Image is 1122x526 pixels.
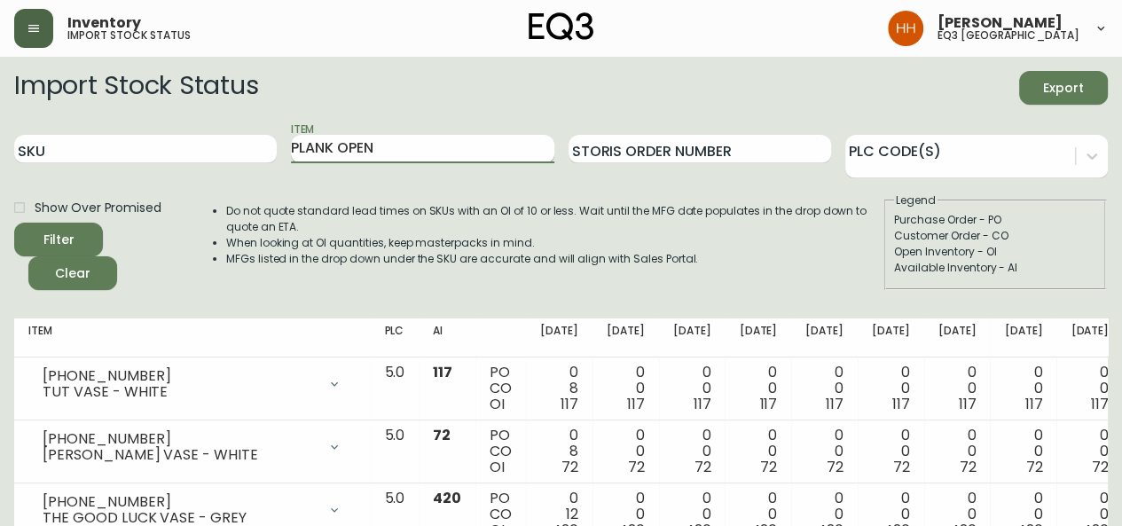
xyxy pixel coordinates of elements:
[894,212,1096,228] div: Purchase Order - PO
[1071,428,1109,475] div: 0 0
[540,428,578,475] div: 0 8
[43,368,317,384] div: [PHONE_NUMBER]
[739,428,777,475] div: 0 0
[561,457,578,477] span: 72
[872,428,910,475] div: 0 0
[490,394,505,414] span: OI
[826,394,843,414] span: 117
[607,365,645,412] div: 0 0
[872,365,910,412] div: 0 0
[894,244,1096,260] div: Open Inventory - OI
[1024,394,1042,414] span: 117
[43,494,317,510] div: [PHONE_NUMBER]
[490,457,505,477] span: OI
[14,223,103,256] button: Filter
[894,260,1096,276] div: Available Inventory - AI
[938,30,1079,41] h5: eq3 [GEOGRAPHIC_DATA]
[1025,457,1042,477] span: 72
[938,365,977,412] div: 0 0
[892,394,910,414] span: 117
[827,457,843,477] span: 72
[43,229,75,251] div: Filter
[43,510,317,526] div: THE GOOD LUCK VASE - GREY
[725,318,791,357] th: [DATE]
[14,71,258,105] h2: Import Stock Status
[43,431,317,447] div: [PHONE_NUMBER]
[526,318,592,357] th: [DATE]
[673,365,711,412] div: 0 0
[805,365,843,412] div: 0 0
[760,457,777,477] span: 72
[959,394,977,414] span: 117
[1004,365,1042,412] div: 0 0
[858,318,924,357] th: [DATE]
[28,428,356,467] div: [PHONE_NUMBER][PERSON_NAME] VASE - WHITE
[561,394,578,414] span: 117
[28,256,117,290] button: Clear
[659,318,726,357] th: [DATE]
[35,199,161,217] span: Show Over Promised
[893,457,910,477] span: 72
[938,428,977,475] div: 0 0
[759,394,777,414] span: 117
[370,318,419,357] th: PLC
[43,263,103,285] span: Clear
[694,457,711,477] span: 72
[1092,457,1109,477] span: 72
[490,365,512,412] div: PO CO
[419,318,475,357] th: AI
[370,420,419,483] td: 5.0
[924,318,991,357] th: [DATE]
[894,192,938,208] legend: Legend
[990,318,1056,357] th: [DATE]
[1019,71,1108,105] button: Export
[607,428,645,475] div: 0 0
[938,16,1063,30] span: [PERSON_NAME]
[226,235,883,251] li: When looking at OI quantities, keep masterpacks in mind.
[805,428,843,475] div: 0 0
[1071,365,1109,412] div: 0 0
[67,16,141,30] span: Inventory
[739,365,777,412] div: 0 0
[894,228,1096,244] div: Customer Order - CO
[433,362,452,382] span: 117
[592,318,659,357] th: [DATE]
[226,203,883,235] li: Do not quote standard lead times on SKUs with an OI of 10 or less. Wait until the MFG date popula...
[791,318,858,357] th: [DATE]
[888,11,923,46] img: 6b766095664b4c6b511bd6e414aa3971
[540,365,578,412] div: 0 8
[28,365,356,404] div: [PHONE_NUMBER]TUT VASE - WHITE
[529,12,594,41] img: logo
[628,457,645,477] span: 72
[960,457,977,477] span: 72
[226,251,883,267] li: MFGs listed in the drop down under the SKU are accurate and will align with Sales Portal.
[1033,77,1094,99] span: Export
[433,425,451,445] span: 72
[627,394,645,414] span: 117
[14,318,370,357] th: Item
[67,30,191,41] h5: import stock status
[673,428,711,475] div: 0 0
[1004,428,1042,475] div: 0 0
[43,447,317,463] div: [PERSON_NAME] VASE - WHITE
[43,384,317,400] div: TUT VASE - WHITE
[370,357,419,420] td: 5.0
[490,428,512,475] div: PO CO
[694,394,711,414] span: 117
[433,488,461,508] span: 420
[1091,394,1109,414] span: 117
